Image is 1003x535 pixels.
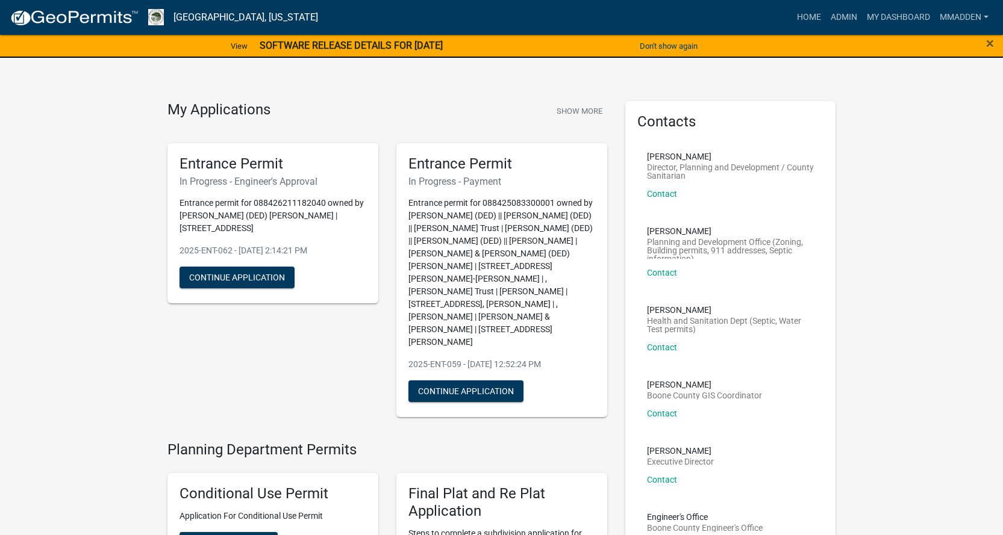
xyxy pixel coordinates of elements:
[180,244,366,257] p: 2025-ENT-062 - [DATE] 2:14:21 PM
[635,36,702,56] button: Don't show again
[647,268,677,277] a: Contact
[826,6,862,29] a: Admin
[647,447,714,455] p: [PERSON_NAME]
[408,197,595,348] p: Entrance permit for 088425083300001 owned by [PERSON_NAME] (DED) || [PERSON_NAME] (DED) || [PERSO...
[637,113,824,131] h5: Contacts
[180,197,366,235] p: Entrance permit for 088426211182040 owned by [PERSON_NAME] (DED) [PERSON_NAME] | [STREET_ADDRESS]
[647,475,677,484] a: Contact
[408,380,523,402] button: Continue Application
[148,9,164,25] img: Boone County, Iowa
[986,35,994,52] span: ×
[552,101,607,121] button: Show More
[647,391,762,400] p: Boone County GIS Coordinator
[986,36,994,51] button: Close
[647,380,762,389] p: [PERSON_NAME]
[260,40,443,51] strong: SOFTWARE RELEASE DETAILS FOR [DATE]
[180,155,366,173] h5: Entrance Permit
[647,409,677,418] a: Contact
[167,441,607,459] h4: Planning Department Permits
[167,101,270,119] h4: My Applications
[647,306,814,314] p: [PERSON_NAME]
[647,238,814,259] p: Planning and Development Office (Zoning, Building permits, 911 addresses, Septic information)
[647,317,814,333] p: Health and Sanitation Dept (Septic, Water Test permits)
[647,457,714,466] p: Executive Director
[792,6,826,29] a: Home
[647,189,677,199] a: Contact
[935,6,993,29] a: mmadden
[226,36,252,56] a: View
[647,163,814,180] p: Director, Planning and Development / County Sanitarian
[647,524,763,532] p: Boone County Engineer's Office
[862,6,935,29] a: My Dashboard
[408,176,595,187] h6: In Progress - Payment
[647,342,677,352] a: Contact
[647,227,814,235] p: [PERSON_NAME]
[180,176,366,187] h6: In Progress - Engineer's Approval
[408,358,595,371] p: 2025-ENT-059 - [DATE] 12:52:24 PM
[180,267,295,288] button: Continue Application
[647,513,763,521] p: Engineer's Office
[647,152,814,161] p: [PERSON_NAME]
[408,155,595,173] h5: Entrance Permit
[180,485,366,503] h5: Conditional Use Permit
[173,7,318,28] a: [GEOGRAPHIC_DATA], [US_STATE]
[180,510,366,522] p: Application For Conditional Use Permit
[408,485,595,520] h5: Final Plat and Re Plat Application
